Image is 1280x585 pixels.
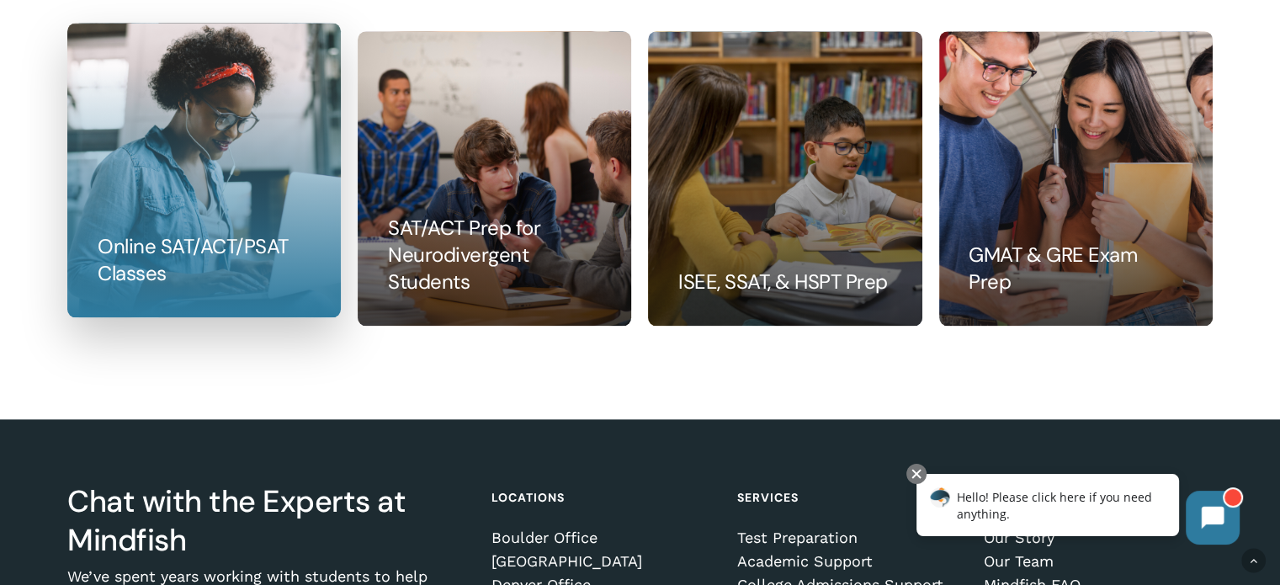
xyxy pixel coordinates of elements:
a: Boulder Office [491,529,714,546]
a: Academic Support [737,553,960,570]
a: [GEOGRAPHIC_DATA] [491,553,714,570]
h4: Services [737,482,960,513]
h3: Chat with the Experts at Mindfish [67,482,468,560]
h4: Locations [491,482,714,513]
a: Test Preparation [737,529,960,546]
iframe: Chatbot [899,460,1256,561]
